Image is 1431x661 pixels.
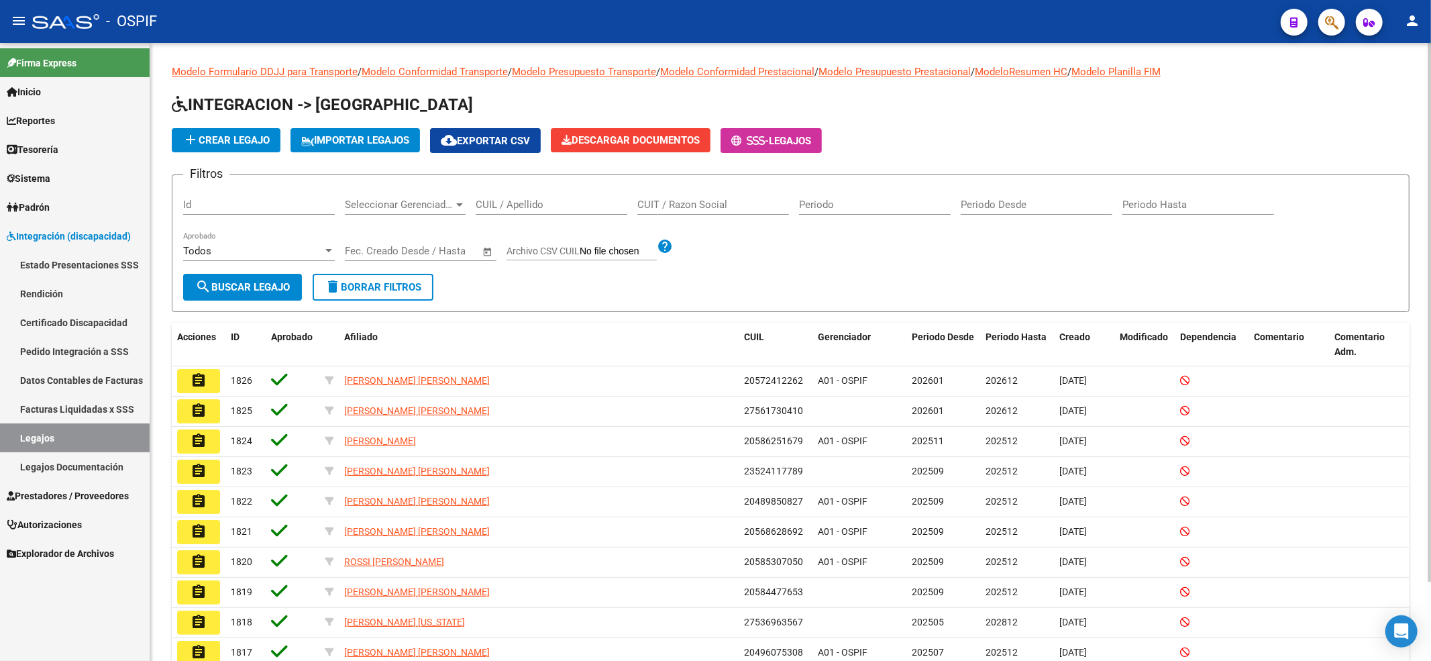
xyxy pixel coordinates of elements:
span: [PERSON_NAME] [PERSON_NAME] [344,587,490,597]
span: 202512 [986,466,1018,476]
span: Todos [183,245,211,257]
span: 1826 [231,375,252,386]
span: Seleccionar Gerenciador [345,199,454,211]
span: 202512 [986,647,1018,658]
a: Modelo Formulario DDJJ para Transporte [172,66,358,78]
span: 202509 [912,587,944,597]
span: [PERSON_NAME] [PERSON_NAME] [344,526,490,537]
span: Creado [1059,332,1090,342]
span: [DATE] [1059,375,1087,386]
span: 202505 [912,617,944,627]
mat-icon: assignment [191,614,207,630]
span: [PERSON_NAME] [344,436,416,446]
span: 202512 [986,556,1018,567]
button: Buscar Legajo [183,274,302,301]
mat-icon: menu [11,13,27,29]
button: Exportar CSV [430,128,541,153]
datatable-header-cell: Creado [1054,323,1114,367]
span: 202812 [986,617,1018,627]
datatable-header-cell: Afiliado [339,323,739,367]
datatable-header-cell: Modificado [1114,323,1175,367]
span: [DATE] [1059,496,1087,507]
input: Fecha inicio [345,245,399,257]
span: Modificado [1120,332,1168,342]
datatable-header-cell: Comentario Adm. [1329,323,1410,367]
a: Modelo Conformidad Transporte [362,66,508,78]
datatable-header-cell: Gerenciador [812,323,906,367]
span: 1824 [231,436,252,446]
span: 202612 [986,405,1018,416]
datatable-header-cell: Dependencia [1175,323,1249,367]
span: 1822 [231,496,252,507]
span: Padrón [7,200,50,215]
a: Modelo Planilla FIM [1071,66,1161,78]
span: Borrar Filtros [325,281,421,293]
span: INTEGRACION -> [GEOGRAPHIC_DATA] [172,95,473,114]
span: 20584477653 [744,587,803,597]
span: IMPORTAR LEGAJOS [301,134,409,146]
span: A01 - OSPIF [818,375,867,386]
span: 20586251679 [744,436,803,446]
span: [DATE] [1059,647,1087,658]
span: [DATE] [1059,466,1087,476]
mat-icon: assignment [191,433,207,449]
span: Exportar CSV [441,135,530,147]
span: Periodo Hasta [986,332,1047,342]
datatable-header-cell: Periodo Hasta [980,323,1054,367]
span: 20489850827 [744,496,803,507]
a: ModeloResumen HC [975,66,1067,78]
span: [PERSON_NAME] [PERSON_NAME] [344,647,490,658]
span: 202601 [912,375,944,386]
mat-icon: assignment [191,463,207,479]
span: 20496075308 [744,647,803,658]
mat-icon: assignment [191,644,207,660]
span: Legajos [769,135,811,147]
span: 202512 [986,526,1018,537]
span: Reportes [7,113,55,128]
button: Descargar Documentos [551,128,710,152]
button: -Legajos [721,128,822,153]
a: Modelo Presupuesto Prestacional [818,66,971,78]
datatable-header-cell: CUIL [739,323,812,367]
span: 1817 [231,647,252,658]
span: Buscar Legajo [195,281,290,293]
span: 1823 [231,466,252,476]
span: 202512 [986,496,1018,507]
mat-icon: assignment [191,554,207,570]
span: Acciones [177,332,216,342]
mat-icon: search [195,278,211,295]
span: 202612 [986,375,1018,386]
span: 202512 [986,587,1018,597]
span: - [731,135,769,147]
mat-icon: assignment [191,493,207,509]
span: 20572412262 [744,375,803,386]
datatable-header-cell: Periodo Desde [906,323,980,367]
button: Open calendar [480,244,496,260]
span: A01 - OSPIF [818,647,867,658]
span: 202509 [912,556,944,567]
span: 202507 [912,647,944,658]
span: Autorizaciones [7,517,82,532]
button: Crear Legajo [172,128,280,152]
div: Open Intercom Messenger [1385,615,1418,648]
span: Aprobado [271,332,313,342]
span: Descargar Documentos [562,134,700,146]
span: Crear Legajo [182,134,270,146]
span: 1819 [231,587,252,597]
a: Modelo Presupuesto Transporte [512,66,656,78]
mat-icon: delete [325,278,341,295]
span: Integración (discapacidad) [7,229,131,244]
span: [DATE] [1059,526,1087,537]
span: 1821 [231,526,252,537]
span: [DATE] [1059,436,1087,446]
span: ID [231,332,240,342]
span: [DATE] [1059,556,1087,567]
span: Tesorería [7,142,58,157]
span: 202601 [912,405,944,416]
span: A01 - OSPIF [818,436,867,446]
span: [DATE] [1059,587,1087,597]
a: Modelo Conformidad Prestacional [660,66,814,78]
button: Borrar Filtros [313,274,433,301]
h3: Filtros [183,164,229,183]
span: Prestadores / Proveedores [7,489,129,503]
